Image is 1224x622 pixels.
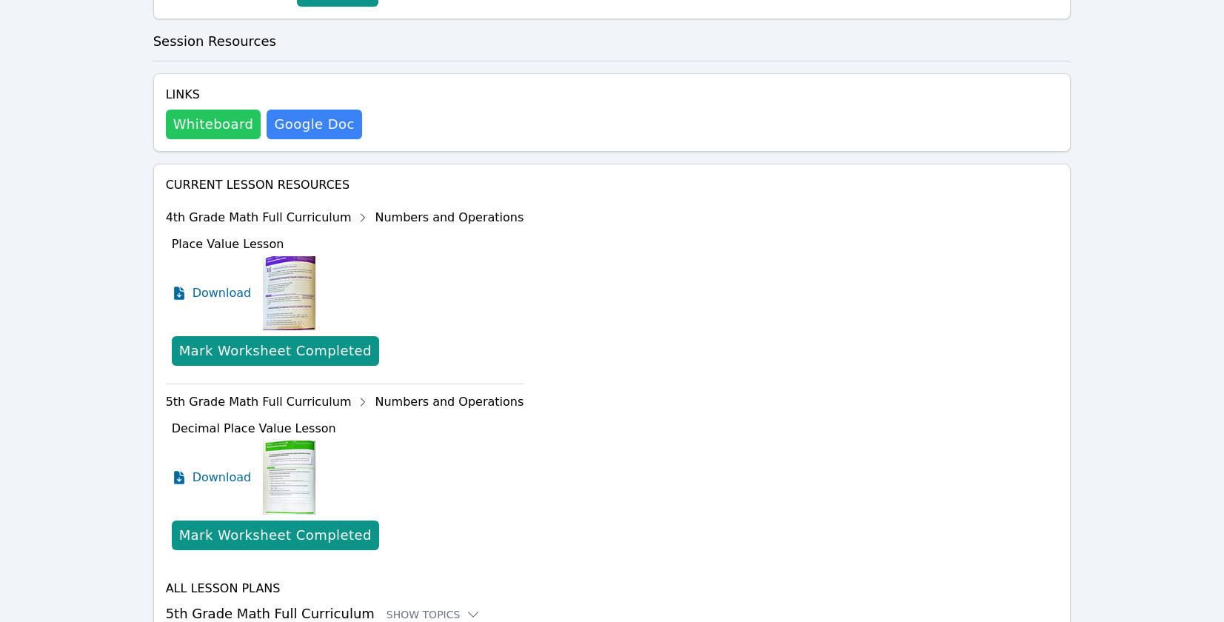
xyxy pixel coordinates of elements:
button: Mark Worksheet Completed [172,521,379,550]
a: Google Doc [267,110,361,139]
span: Place Value Lesson [172,237,284,251]
a: Download [172,256,252,330]
div: Mark Worksheet Completed [179,341,372,361]
a: Download [172,441,252,515]
span: Decimal Place Value Lesson [172,421,336,435]
button: Mark Worksheet Completed [172,336,379,366]
h4: Current Lesson Resources [166,176,1059,194]
h4: Links [166,86,362,104]
img: Decimal Place Value Lesson [263,441,315,515]
button: Show Topics [387,607,481,622]
div: 5th Grade Math Full Curriculum Numbers and Operations [166,390,524,414]
div: 4th Grade Math Full Curriculum Numbers and Operations [166,206,524,230]
span: Download [193,284,252,302]
h4: All Lesson Plans [166,580,1059,598]
span: Download [193,469,252,486]
div: Mark Worksheet Completed [179,525,372,546]
h3: Session Resources [153,31,1071,52]
img: Place Value Lesson [263,256,315,330]
button: Whiteboard [166,110,261,139]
